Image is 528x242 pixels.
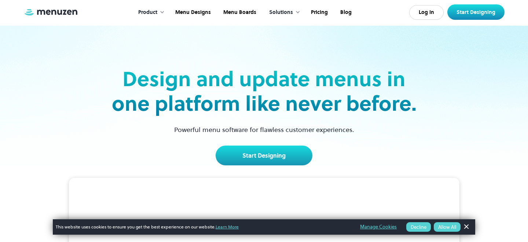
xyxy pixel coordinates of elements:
a: Blog [333,1,357,24]
h2: Design and update menus in one platform like never before. [109,67,419,116]
a: Log In [409,5,444,20]
span: This website uses cookies to ensure you get the best experience on our website. [56,224,350,230]
div: Solutions [269,8,293,16]
a: Dismiss Banner [461,221,472,232]
a: Manage Cookies [360,223,397,231]
a: Menu Boards [216,1,262,24]
div: Product [138,8,157,16]
a: Start Designing [447,4,505,20]
button: Allow All [434,222,461,232]
p: Powerful menu software for flawless customer experiences. [165,125,363,135]
a: Learn More [216,224,239,230]
div: Product [131,1,168,24]
a: Pricing [304,1,333,24]
a: Menu Designs [168,1,216,24]
div: Solutions [262,1,304,24]
button: Decline [406,222,431,232]
a: Start Designing [216,146,312,165]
